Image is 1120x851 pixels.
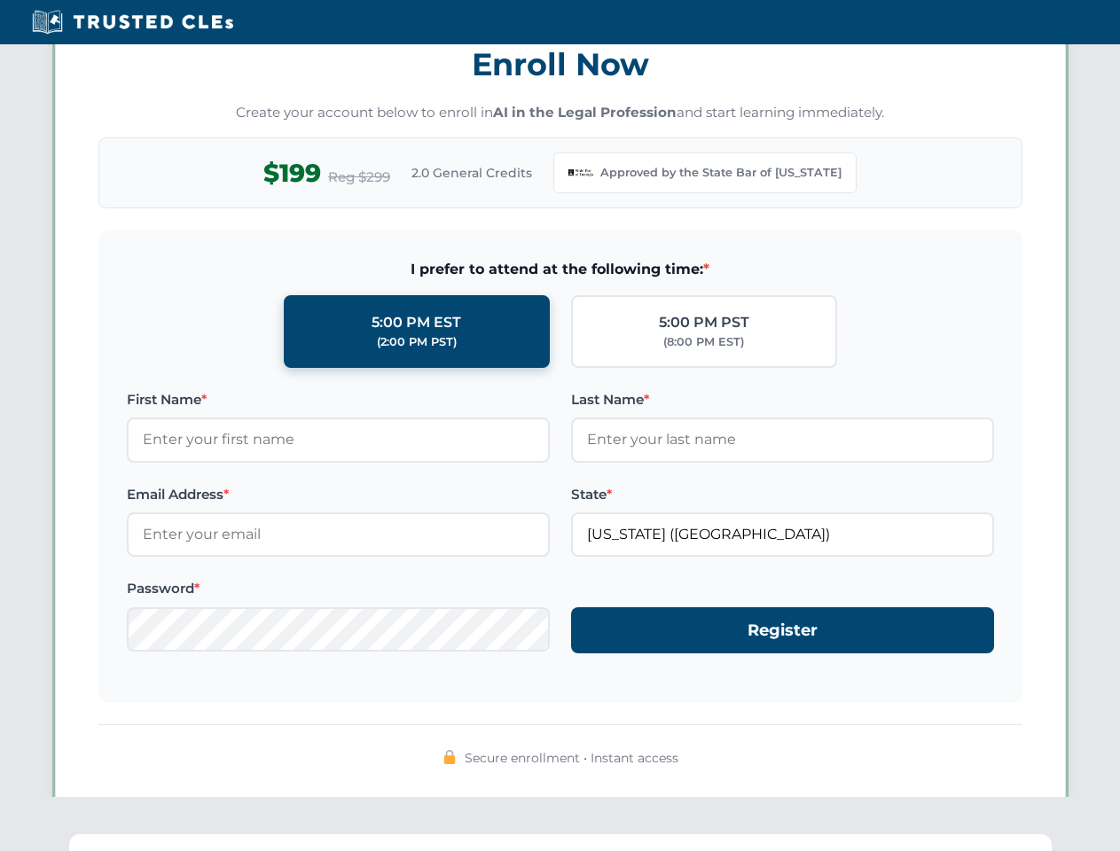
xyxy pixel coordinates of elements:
[571,512,994,557] input: Georgia (GA)
[98,103,1022,123] p: Create your account below to enroll in and start learning immediately.
[663,333,744,351] div: (8:00 PM EST)
[465,748,678,768] span: Secure enrollment • Instant access
[127,512,550,557] input: Enter your email
[27,9,239,35] img: Trusted CLEs
[443,750,457,764] img: 🔒
[127,484,550,505] label: Email Address
[127,389,550,410] label: First Name
[659,311,749,334] div: 5:00 PM PST
[493,104,677,121] strong: AI in the Legal Profession
[571,389,994,410] label: Last Name
[127,258,994,281] span: I prefer to attend at the following time:
[600,164,842,182] span: Approved by the State Bar of [US_STATE]
[127,418,550,462] input: Enter your first name
[377,333,457,351] div: (2:00 PM PST)
[411,163,532,183] span: 2.0 General Credits
[328,167,390,188] span: Reg $299
[98,36,1022,92] h3: Enroll Now
[372,311,461,334] div: 5:00 PM EST
[263,153,321,193] span: $199
[571,484,994,505] label: State
[571,607,994,654] button: Register
[571,418,994,462] input: Enter your last name
[568,160,593,185] img: Georgia Bar
[127,578,550,599] label: Password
